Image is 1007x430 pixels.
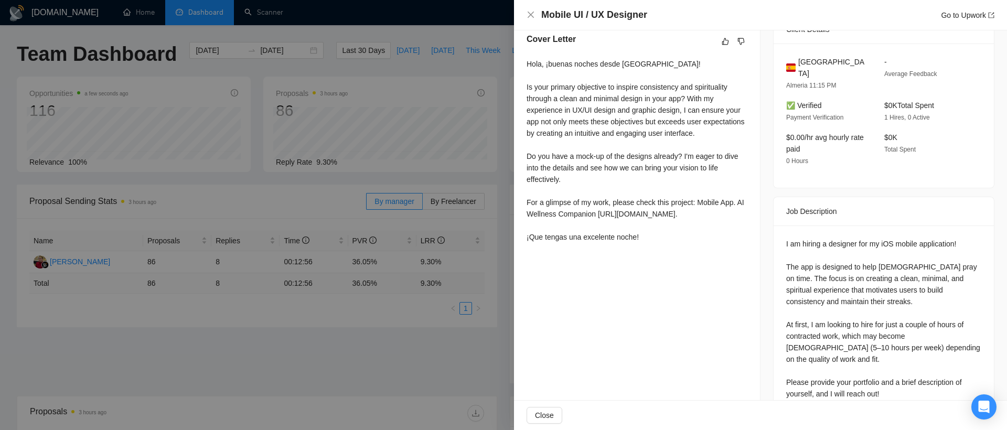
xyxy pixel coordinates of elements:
span: 0 Hours [786,157,808,165]
div: Hola, ¡buenas noches desde [GEOGRAPHIC_DATA]! Is your primary objective to inspire consistency an... [527,58,747,243]
span: export [988,12,994,18]
span: $0.00/hr avg hourly rate paid [786,133,864,153]
span: dislike [737,37,745,46]
span: Payment Verification [786,114,843,121]
span: like [722,37,729,46]
h4: Mobile UI / UX Designer [541,8,647,21]
h5: Cover Letter [527,33,576,46]
span: [GEOGRAPHIC_DATA] [798,56,867,79]
span: Average Feedback [884,70,937,78]
span: $0K [884,133,897,142]
span: Close [535,410,554,421]
img: 🇪🇸 [786,62,796,73]
button: Close [527,10,535,19]
span: ✅ Verified [786,101,822,110]
div: Open Intercom Messenger [971,394,997,420]
button: like [719,35,732,48]
span: close [527,10,535,19]
span: $0K Total Spent [884,101,934,110]
span: - [884,58,887,66]
button: Close [527,407,562,424]
span: Total Spent [884,146,916,153]
button: dislike [735,35,747,48]
span: 1 Hires, 0 Active [884,114,930,121]
a: Go to Upworkexport [941,11,994,19]
div: I am hiring a designer for my iOS mobile application! The app is designed to help [DEMOGRAPHIC_DA... [786,238,981,400]
div: Job Description [786,197,981,225]
span: Almeria 11:15 PM [786,82,836,89]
